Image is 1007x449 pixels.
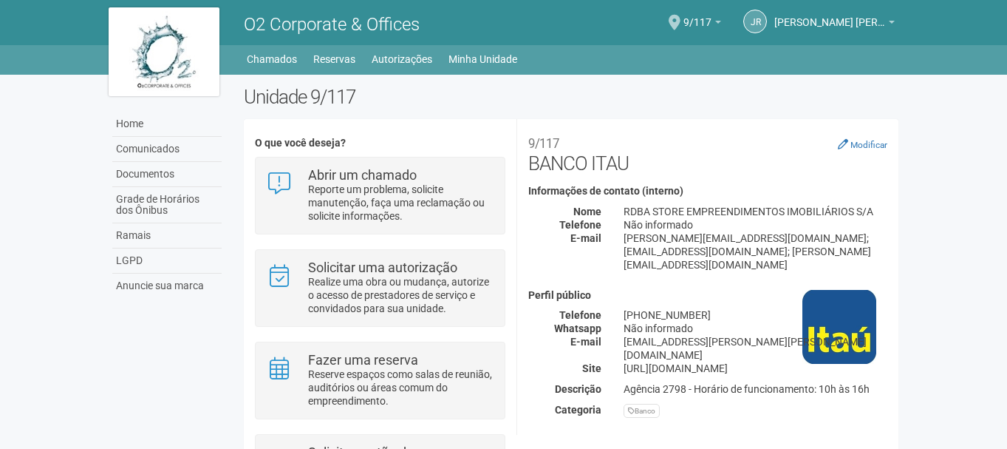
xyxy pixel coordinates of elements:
strong: Site [582,362,601,374]
a: Grade de Horários dos Ônibus [112,187,222,223]
a: Home [112,112,222,137]
div: [PHONE_NUMBER] [612,308,898,322]
a: Chamados [247,49,297,70]
strong: Whatsapp [554,323,601,334]
h2: BANCO ITAU [528,130,887,175]
strong: Telefone [559,309,601,321]
h2: Unidade 9/117 [244,86,899,108]
strong: Nome [573,206,601,217]
a: JR [743,10,767,33]
a: Fazer uma reserva Reserve espaços como salas de reunião, auditórios ou áreas comum do empreendime... [267,354,494,408]
p: Reporte um problema, solicite manutenção, faça uma reclamação ou solicite informações. [308,183,494,223]
span: O2 Corporate & Offices [244,14,420,35]
div: [EMAIL_ADDRESS][PERSON_NAME][PERSON_NAME][DOMAIN_NAME] [612,335,898,362]
a: Abrir um chamado Reporte um problema, solicite manutenção, faça uma reclamação ou solicite inform... [267,169,494,223]
strong: E-mail [570,232,601,244]
a: Documentos [112,162,222,187]
img: business.png [802,290,876,364]
span: 9/117 [683,2,711,28]
p: Realize uma obra ou mudança, autorize o acesso de prestadores de serviço e convidados para sua un... [308,275,494,315]
a: 9/117 [683,18,721,30]
div: Banco [624,404,660,418]
img: logo.jpg [109,7,219,96]
p: Reserve espaços como salas de reunião, auditórios ou áreas comum do empreendimento. [308,368,494,408]
strong: Fazer uma reserva [308,352,418,368]
strong: Abrir um chamado [308,167,417,183]
strong: Categoria [555,404,601,416]
span: Jonatas Rodrigues Oliveira Figueiredo [774,2,885,28]
a: Comunicados [112,137,222,162]
a: Solicitar uma autorização Realize uma obra ou mudança, autorize o acesso de prestadores de serviç... [267,261,494,315]
h4: Perfil público [528,290,887,301]
a: LGPD [112,249,222,274]
div: [URL][DOMAIN_NAME] [612,362,898,375]
strong: Descrição [555,383,601,395]
strong: Telefone [559,219,601,231]
a: Autorizações [372,49,432,70]
strong: E-mail [570,336,601,348]
a: [PERSON_NAME] [PERSON_NAME] [774,18,895,30]
a: Ramais [112,223,222,249]
div: RDBA STORE EMPREENDIMENTOS IMOBILIÁRIOS S/A [612,205,898,218]
h4: Informações de contato (interno) [528,186,887,197]
div: [PERSON_NAME][EMAIL_ADDRESS][DOMAIN_NAME]; [EMAIL_ADDRESS][DOMAIN_NAME]; [PERSON_NAME][EMAIL_ADDR... [612,232,898,271]
strong: Solicitar uma autorização [308,260,457,275]
div: Agência 2798 - Horário de funcionamento: 10h às 16h [612,382,898,396]
a: Modificar [838,138,887,150]
a: Anuncie sua marca [112,274,222,298]
small: Modificar [850,140,887,150]
h4: O que você deseja? [255,138,505,149]
a: Reservas [313,49,355,70]
a: Minha Unidade [448,49,517,70]
small: 9/117 [528,136,559,151]
div: Não informado [612,322,898,335]
div: Não informado [612,218,898,232]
